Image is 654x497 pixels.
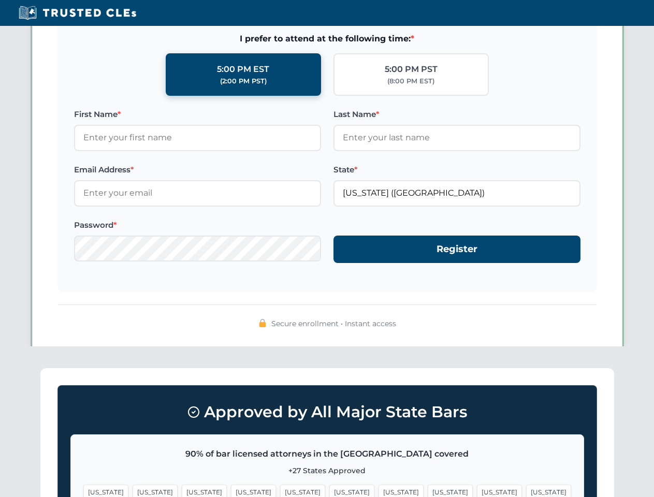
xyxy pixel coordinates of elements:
[385,63,438,76] div: 5:00 PM PST
[217,63,269,76] div: 5:00 PM EST
[333,180,580,206] input: Florida (FL)
[83,465,571,476] p: +27 States Approved
[387,76,434,86] div: (8:00 PM EST)
[271,318,396,329] span: Secure enrollment • Instant access
[333,164,580,176] label: State
[16,5,139,21] img: Trusted CLEs
[74,164,321,176] label: Email Address
[220,76,267,86] div: (2:00 PM PST)
[74,32,580,46] span: I prefer to attend at the following time:
[74,108,321,121] label: First Name
[74,219,321,231] label: Password
[258,319,267,327] img: 🔒
[333,108,580,121] label: Last Name
[70,398,584,426] h3: Approved by All Major State Bars
[83,447,571,461] p: 90% of bar licensed attorneys in the [GEOGRAPHIC_DATA] covered
[74,125,321,151] input: Enter your first name
[333,125,580,151] input: Enter your last name
[74,180,321,206] input: Enter your email
[333,236,580,263] button: Register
